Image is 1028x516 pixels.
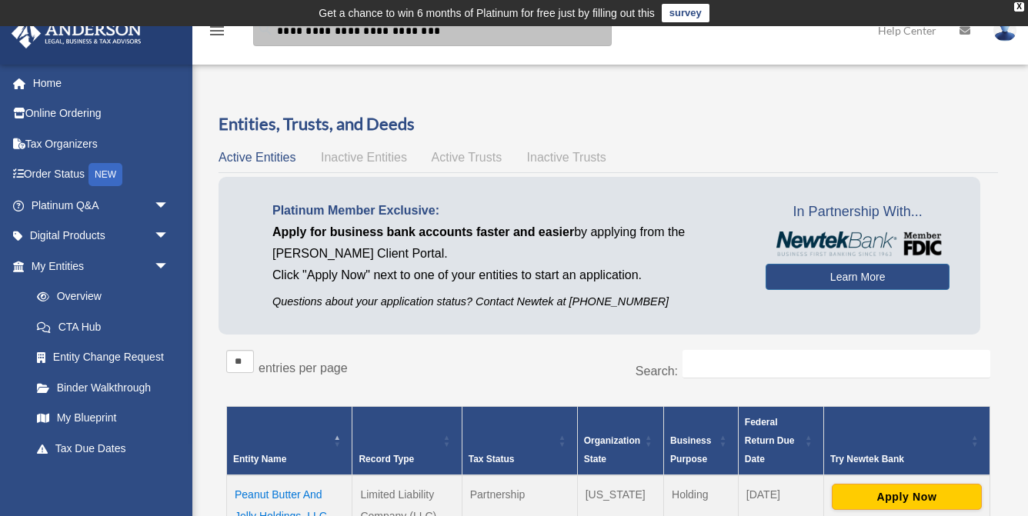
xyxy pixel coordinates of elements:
div: Try Newtek Bank [830,450,966,468]
a: Home [11,68,192,98]
span: Inactive Entities [321,151,407,164]
a: Platinum Q&Aarrow_drop_down [11,190,192,221]
span: Apply for business bank accounts faster and easier [272,225,574,238]
button: Apply Now [832,484,982,510]
th: Entity Name: Activate to invert sorting [227,407,352,476]
span: Inactive Trusts [527,151,606,164]
a: Overview [22,281,177,312]
p: Click "Apply Now" next to one of your entities to start an application. [272,265,743,286]
a: Online Ordering [11,98,192,129]
a: CTA Hub [22,311,185,342]
span: arrow_drop_down [154,251,185,282]
a: Tax Organizers [11,128,192,159]
label: Search: [636,365,678,378]
span: Tax Status [469,454,515,464]
a: Learn More [766,264,950,290]
a: My Entitiesarrow_drop_down [11,251,185,281]
span: arrow_drop_down [154,221,185,252]
span: Organization State [584,435,640,464]
span: Active Entities [219,151,295,164]
p: Questions about your application status? Contact Newtek at [PHONE_NUMBER] [272,292,743,311]
th: Tax Status: Activate to sort [462,407,577,476]
a: Order StatusNEW [11,159,192,191]
th: Organization State: Activate to sort [577,407,663,476]
span: arrow_drop_down [154,190,185,221]
i: menu [208,22,226,40]
a: My Anderson Teamarrow_drop_down [11,464,192,494]
a: Digital Productsarrow_drop_down [11,221,192,251]
p: Platinum Member Exclusive: [272,200,743,221]
span: In Partnership With... [766,200,950,225]
a: Tax Due Dates [22,433,185,464]
th: Business Purpose: Activate to sort [664,407,739,476]
img: Anderson Advisors Platinum Portal [7,18,146,48]
span: Record Type [359,454,414,464]
img: User Pic [993,19,1016,42]
img: NewtekBankLogoSM.png [773,231,942,256]
a: menu [208,27,226,40]
th: Try Newtek Bank : Activate to sort [823,407,990,476]
th: Federal Return Due Date: Activate to sort [738,407,823,476]
a: survey [662,4,709,22]
th: Record Type: Activate to sort [352,407,462,476]
span: Business Purpose [670,435,711,464]
a: My Blueprint [22,403,185,434]
i: search [257,21,274,38]
div: Get a chance to win 6 months of Platinum for free just by filling out this [319,4,655,22]
a: Binder Walkthrough [22,372,185,403]
div: close [1014,2,1024,12]
a: Entity Change Request [22,342,185,373]
h3: Entities, Trusts, and Deeds [219,112,998,136]
span: Federal Return Due Date [745,417,795,464]
div: NEW [88,163,122,186]
span: Entity Name [233,454,286,464]
span: arrow_drop_down [154,464,185,495]
span: Active Trusts [432,151,502,164]
label: entries per page [259,361,348,375]
p: by applying from the [PERSON_NAME] Client Portal. [272,221,743,265]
